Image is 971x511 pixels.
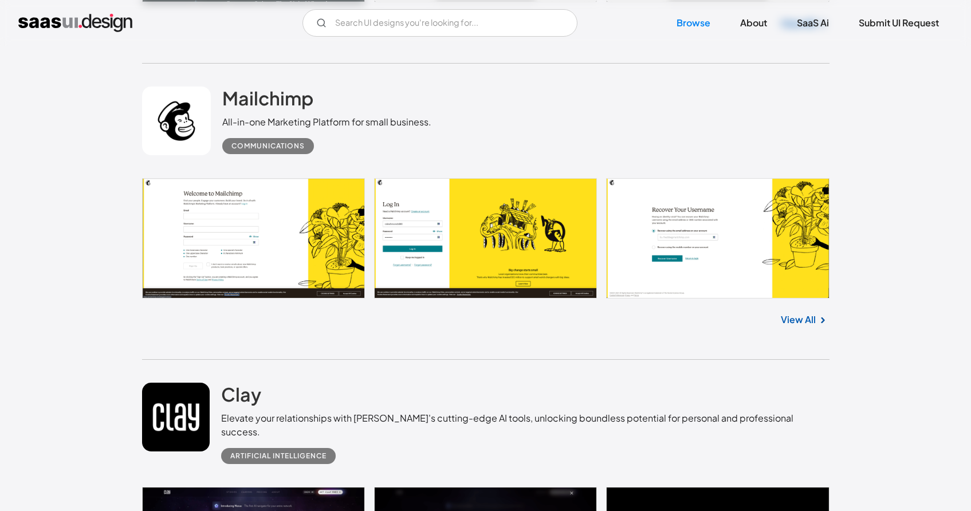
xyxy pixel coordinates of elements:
[221,383,261,406] h2: Clay
[783,10,843,36] a: SaaS Ai
[663,10,724,36] a: Browse
[221,383,261,411] a: Clay
[231,139,305,153] div: Communications
[726,10,781,36] a: About
[230,449,327,463] div: Artificial Intelligence
[845,10,953,36] a: Submit UI Request
[18,14,132,32] a: home
[302,9,577,37] input: Search UI designs you're looking for...
[222,87,313,115] a: Mailchimp
[222,115,431,129] div: All-in-one Marketing Platform for small business.
[221,411,829,439] div: Elevate your relationships with [PERSON_NAME]'s cutting-edge AI tools, unlocking boundless potent...
[302,9,577,37] form: Email Form
[222,87,313,109] h2: Mailchimp
[781,313,816,327] a: View All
